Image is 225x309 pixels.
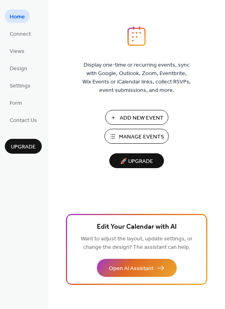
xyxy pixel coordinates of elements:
[81,234,192,253] span: Want to adjust the layout, update settings, or change the design? The assistant can help.
[10,13,25,21] span: Home
[5,79,35,92] a: Settings
[5,10,30,23] a: Home
[5,44,29,57] a: Views
[10,116,37,125] span: Contact Us
[97,222,177,233] span: Edit Your Calendar with AI
[97,259,177,277] button: Open AI Assistant
[109,264,153,273] span: Open AI Assistant
[114,156,159,167] span: 🚀 Upgrade
[10,99,22,108] span: Form
[109,153,164,168] button: 🚀 Upgrade
[119,133,164,141] span: Manage Events
[82,61,191,95] span: Display one-time or recurring events, sync with Google, Outlook, Zoom, Eventbrite, Wix Events or ...
[10,65,27,73] span: Design
[127,26,146,46] img: logo_icon.svg
[120,114,164,122] span: Add New Event
[5,139,42,154] button: Upgrade
[5,61,32,75] a: Design
[5,113,42,126] a: Contact Us
[10,82,31,90] span: Settings
[104,129,169,144] button: Manage Events
[105,110,168,125] button: Add New Event
[10,47,25,56] span: Views
[11,143,36,151] span: Upgrade
[5,27,36,40] a: Connect
[5,96,27,109] a: Form
[10,30,31,39] span: Connect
